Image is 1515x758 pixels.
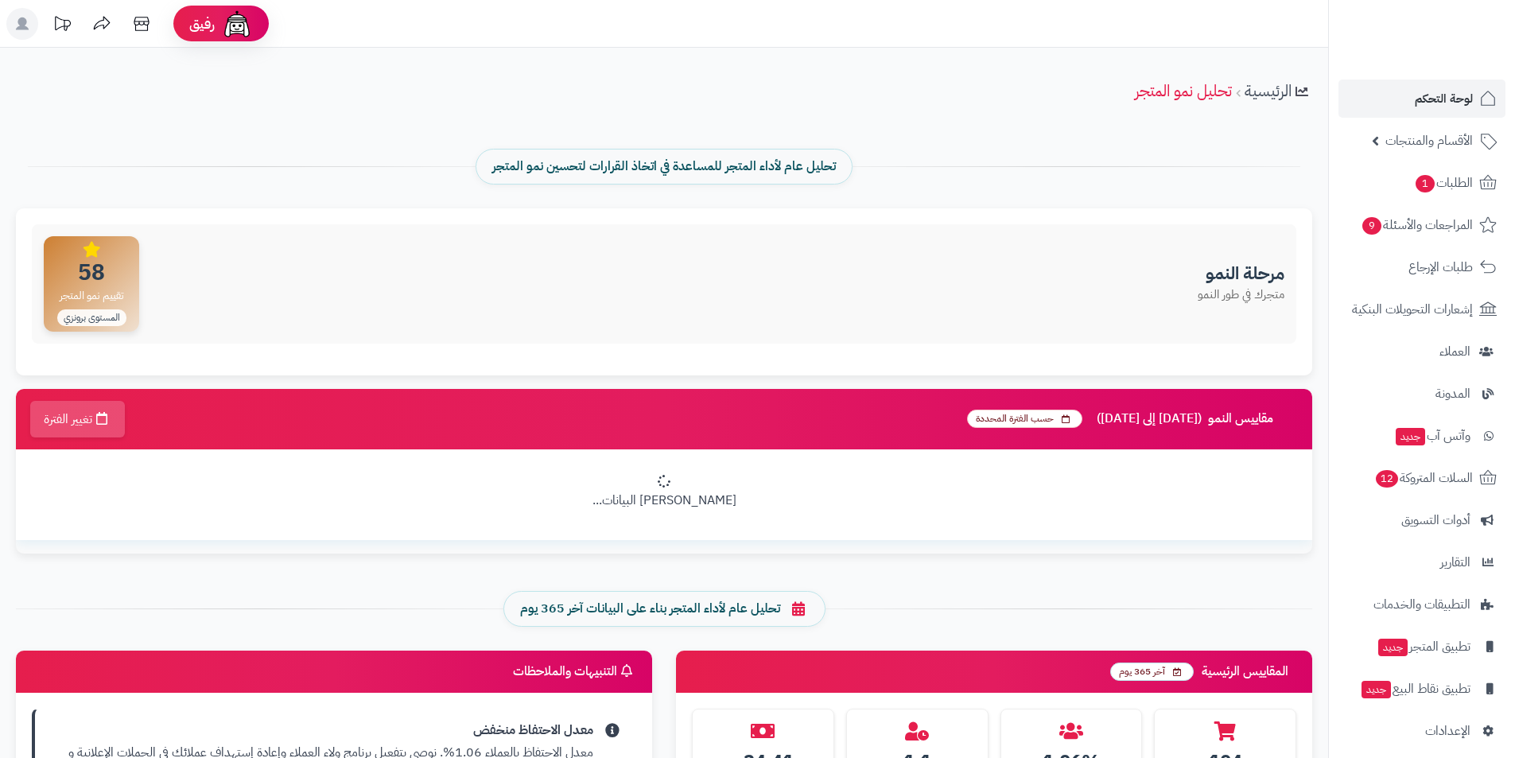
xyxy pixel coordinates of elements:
strong: معدل الاحتفاظ منخفض [47,721,593,740]
a: لوحة التحكم [1338,80,1505,118]
span: 58 [55,262,129,284]
a: أدوات التسويق [1338,501,1505,539]
a: طلبات الإرجاع [1338,248,1505,286]
a: السلات المتروكة12 [1338,459,1505,497]
span: المدونة [1435,383,1470,405]
span: المستوى برونزي [57,309,126,326]
span: تقييم نمو المتجر [55,287,129,305]
h3: مقاييس النمو [967,410,1300,428]
img: ai-face.png [221,8,253,40]
span: جديد [1362,681,1391,698]
span: 9 [1362,217,1381,235]
a: تحليل نمو المتجر [1135,79,1232,103]
span: التطبيقات والخدمات [1373,593,1470,616]
a: إشعارات التحويلات البنكية [1338,290,1505,328]
span: العملاء [1439,340,1470,363]
a: المدونة [1338,375,1505,413]
span: الطلبات [1414,172,1473,194]
span: تطبيق المتجر [1377,636,1470,658]
span: أدوات التسويق [1401,509,1470,531]
span: السلات المتروكة [1374,467,1473,489]
span: التقارير [1440,551,1470,573]
span: المراجعات والأسئلة [1361,214,1473,236]
a: تحديثات المنصة [42,8,82,44]
span: جديد [1378,639,1408,656]
a: التقارير [1338,543,1505,581]
a: الإعدادات [1338,712,1505,750]
span: 12 [1376,470,1398,488]
a: الرئيسية [1245,79,1292,103]
h3: مرحلة النمو [1198,264,1284,283]
span: جديد [1396,428,1425,445]
span: تطبيق نقاط البيع [1360,678,1470,700]
span: طلبات الإرجاع [1408,256,1473,278]
span: لوحة التحكم [1415,87,1473,110]
a: تطبيق المتجرجديد [1338,628,1505,666]
a: الطلبات1 [1338,164,1505,202]
h3: المقاييس الرئيسية [1110,663,1296,681]
span: آخر 365 يوم [1110,663,1194,681]
span: الإعدادات [1425,720,1470,742]
span: رفيق [189,14,215,33]
h3: التنبيهات والملاحظات [513,664,636,679]
button: تغيير الفترة [30,401,125,437]
span: إشعارات التحويلات البنكية [1352,298,1473,321]
p: متجرك في طور النمو [1198,286,1284,303]
span: وآتس آب [1394,425,1470,447]
a: تطبيق نقاط البيعجديد [1338,670,1505,708]
span: الأقسام والمنتجات [1385,130,1473,152]
span: تحليل عام لأداء المتجر بناء على البيانات آخر 365 يوم [520,600,780,618]
a: وآتس آبجديد [1338,417,1505,455]
span: تحليل عام لأداء المتجر للمساعدة في اتخاذ القرارات لتحسين نمو المتجر [492,157,836,176]
a: المراجعات والأسئلة9 [1338,206,1505,244]
span: حسب الفترة المحددة [967,410,1082,428]
p: [PERSON_NAME] البيانات... [40,492,1288,510]
a: العملاء [1338,332,1505,371]
span: 1 [1416,175,1435,192]
a: التطبيقات والخدمات [1338,585,1505,624]
span: ([DATE] إلى [DATE]) [1097,412,1202,426]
